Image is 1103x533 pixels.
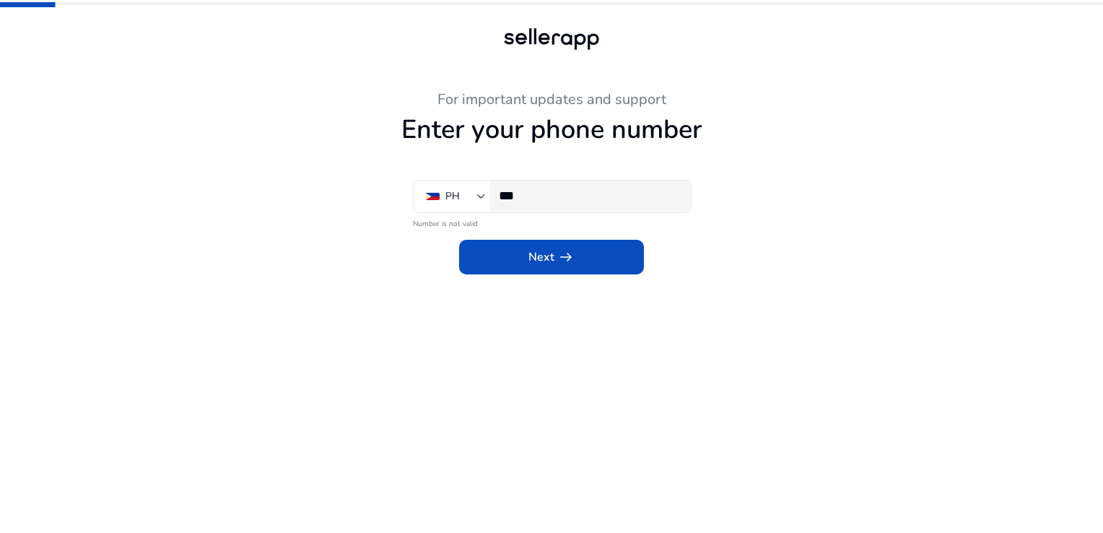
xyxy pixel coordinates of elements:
span: arrow_right_alt [557,248,575,266]
mat-error: Number is not valid [413,214,690,230]
button: Nextarrow_right_alt [459,240,644,274]
div: PH [445,188,460,204]
h3: For important updates and support [154,91,949,108]
h1: Enter your phone number [154,114,949,145]
span: Next [528,248,575,266]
